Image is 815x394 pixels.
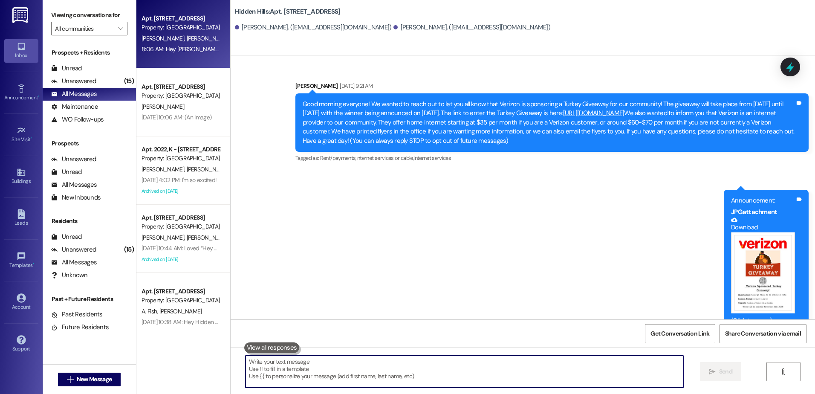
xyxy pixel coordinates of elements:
div: Future Residents [51,323,109,332]
span: • [31,135,32,141]
span: [PERSON_NAME] [159,307,202,315]
div: Tagged as: [295,152,809,164]
div: Announcement: [731,196,795,205]
div: [DATE] 9:21 AM [338,81,373,90]
div: [DATE] 4:02 PM: I'm so excited! [142,176,217,184]
div: [PERSON_NAME]. ([EMAIL_ADDRESS][DOMAIN_NAME]) [393,23,550,32]
a: Account [4,291,38,314]
div: [PERSON_NAME] [295,81,809,93]
span: • [33,261,34,267]
div: Property: [GEOGRAPHIC_DATA] [142,91,220,100]
div: Unread [51,168,82,177]
button: Share Conversation via email [720,324,806,343]
div: Apt. 2022, K - [STREET_ADDRESS] [142,145,220,154]
div: (15) [122,75,136,88]
div: Unanswered [51,155,96,164]
span: Rent/payments , [320,154,356,162]
img: ResiDesk Logo [12,7,30,23]
a: [URL][DOMAIN_NAME] [563,109,624,117]
div: [DATE] 10:06 AM: (An Image) [142,113,211,121]
button: Zoom image [731,232,795,314]
div: Past + Future Residents [43,295,136,304]
div: All Messages [51,180,97,189]
span: [PERSON_NAME] [142,103,184,110]
span: Internet services or cable , [356,154,413,162]
div: New Inbounds [51,193,101,202]
div: Property: [GEOGRAPHIC_DATA] [142,154,220,163]
div: Prospects + Residents [43,48,136,57]
div: Prospects [43,139,136,148]
div: Archived on [DATE] [141,254,221,265]
span: Share Conversation via email [725,329,801,338]
span: Internet services [413,154,451,162]
i:  [118,25,123,32]
div: Residents [43,217,136,226]
div: Apt. [STREET_ADDRESS] [142,287,220,296]
a: Site Visit • [4,123,38,146]
span: New Message [77,375,112,384]
div: Property: [GEOGRAPHIC_DATA] [142,222,220,231]
div: Apt. [STREET_ADDRESS] [142,213,220,222]
div: Unread [51,232,82,241]
input: All communities [55,22,114,35]
div: Past Residents [51,310,103,319]
div: Archived on [DATE] [141,186,221,197]
i:  [709,368,715,375]
div: Property: [GEOGRAPHIC_DATA] [142,23,220,32]
div: (Click to zoom) [731,316,795,325]
a: Download [731,217,795,232]
b: JPG attachment [731,208,777,216]
span: [PERSON_NAME] [186,234,229,241]
span: • [38,93,39,99]
span: Get Conversation Link [650,329,709,338]
div: [PERSON_NAME]. ([EMAIL_ADDRESS][DOMAIN_NAME]) [235,23,392,32]
a: Inbox [4,39,38,62]
div: Unread [51,64,82,73]
span: [PERSON_NAME] [142,165,187,173]
div: Apt. [STREET_ADDRESS] [142,14,220,23]
div: Apt. [STREET_ADDRESS] [142,82,220,91]
div: 8:06 AM: Hey [PERSON_NAME], [DATE] not a great day for them to come by. [PERSON_NAME] not feeling... [142,45,497,53]
i:  [67,376,73,383]
div: Unanswered [51,77,96,86]
a: Support [4,333,38,356]
div: (15) [122,243,136,256]
span: [PERSON_NAME] [142,234,187,241]
a: Leads [4,207,38,230]
div: Unknown [51,271,87,280]
a: Templates • [4,249,38,272]
div: Good morning everyone! We wanted to reach out to let you all know that Verizon is sponsoring a Tu... [303,100,795,145]
span: [PERSON_NAME] [186,35,229,42]
button: Send [700,362,741,381]
span: [PERSON_NAME] [186,165,231,173]
div: All Messages [51,90,97,98]
span: Send [719,367,732,376]
div: Unanswered [51,245,96,254]
b: Hidden Hills: Apt. [STREET_ADDRESS] [235,7,341,16]
span: [PERSON_NAME] [142,35,187,42]
button: Get Conversation Link [645,324,715,343]
span: A. Fish [142,307,159,315]
div: All Messages [51,258,97,267]
button: New Message [58,373,121,386]
div: Maintenance [51,102,98,111]
a: Buildings [4,165,38,188]
label: Viewing conversations for [51,9,127,22]
div: Property: [GEOGRAPHIC_DATA] [142,296,220,305]
div: WO Follow-ups [51,115,104,124]
i:  [780,368,786,375]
